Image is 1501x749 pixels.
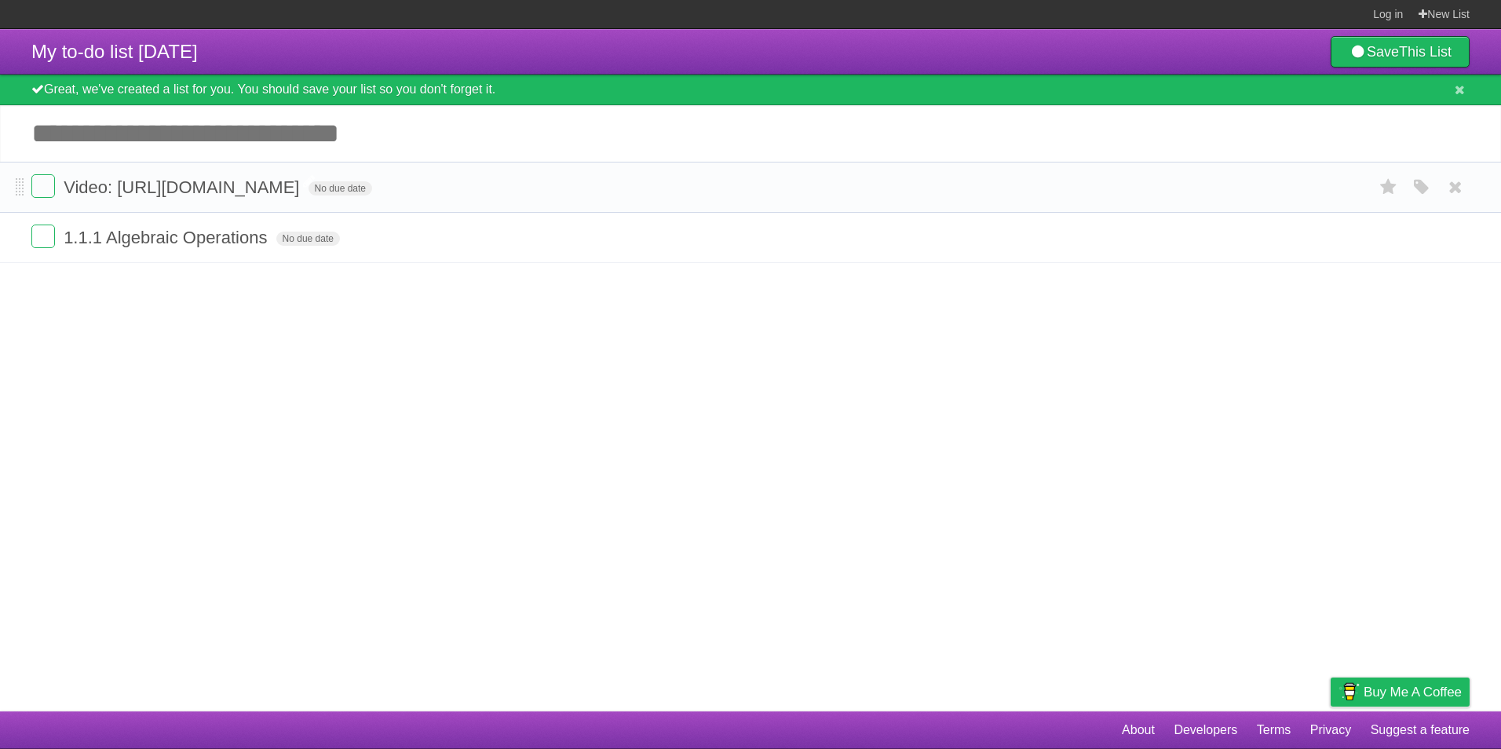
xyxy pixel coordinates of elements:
[1338,678,1360,705] img: Buy me a coffee
[31,225,55,248] label: Done
[1174,715,1237,745] a: Developers
[1331,678,1470,707] a: Buy me a coffee
[1371,715,1470,745] a: Suggest a feature
[1257,715,1291,745] a: Terms
[1374,225,1404,250] label: Star task
[64,228,271,247] span: 1.1.1 Algebraic Operations
[31,41,198,62] span: My to-do list [DATE]
[31,174,55,198] label: Done
[309,181,372,195] span: No due date
[1399,44,1452,60] b: This List
[276,232,340,246] span: No due date
[1331,36,1470,68] a: SaveThis List
[1122,715,1155,745] a: About
[64,177,303,197] span: Video: [URL][DOMAIN_NAME]
[1374,174,1404,200] label: Star task
[1364,678,1462,706] span: Buy me a coffee
[1310,715,1351,745] a: Privacy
